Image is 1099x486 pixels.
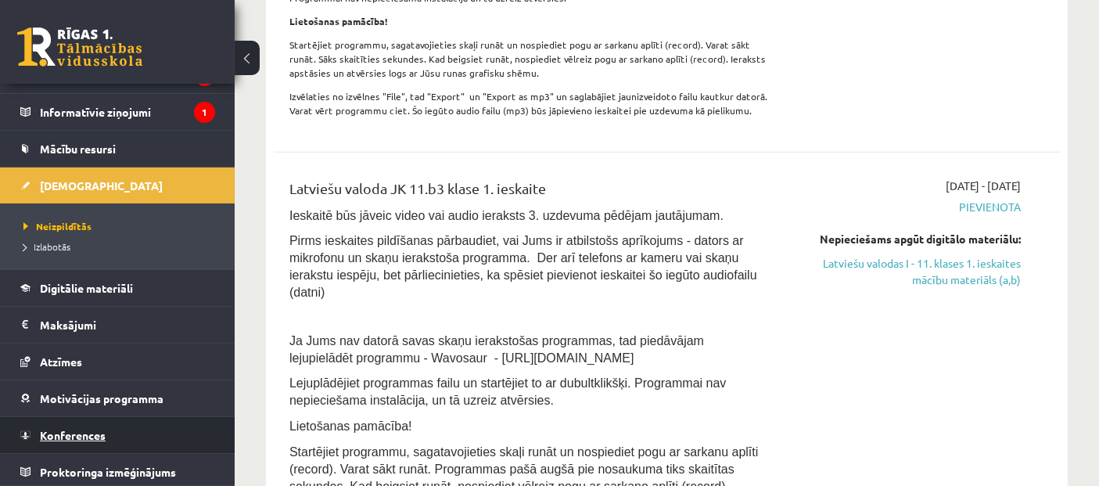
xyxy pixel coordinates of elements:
[20,167,215,203] a: [DEMOGRAPHIC_DATA]
[289,376,726,407] span: Lejuplādējiet programmas failu un startējiet to ar dubultklikšķi. Programmai nav nepieciešama ins...
[289,89,769,117] p: Izvēlaties no izvēlnes "File", tad "Export" un "Export as mp3" un saglabājiet jaunizveidoto failu...
[23,219,219,233] a: Neizpildītās
[40,307,215,343] legend: Maksājumi
[40,178,163,193] span: [DEMOGRAPHIC_DATA]
[20,131,215,167] a: Mācību resursi
[20,344,215,380] a: Atzīmes
[946,178,1021,194] span: [DATE] - [DATE]
[194,102,215,123] i: 1
[792,199,1021,215] span: Pievienota
[792,255,1021,288] a: Latviešu valodas I - 11. klases 1. ieskaites mācību materiāls (a,b)
[40,281,133,295] span: Digitālie materiāli
[289,334,704,365] span: Ja Jums nav datorā savas skaņu ierakstošas programmas, tad piedāvājam lejupielādēt programmu - Wa...
[40,94,215,130] legend: Informatīvie ziņojumi
[23,220,92,232] span: Neizpildītās
[289,209,724,222] span: Ieskaitē būs jāveic video vai audio ieraksts 3. uzdevuma pēdējam jautājumam.
[20,380,215,416] a: Motivācijas programma
[20,417,215,453] a: Konferences
[40,391,163,405] span: Motivācijas programma
[20,307,215,343] a: Maksājumi
[23,239,219,254] a: Izlabotās
[792,231,1021,247] div: Nepieciešams apgūt digitālo materiālu:
[20,270,215,306] a: Digitālie materiāli
[289,15,388,27] strong: Lietošanas pamācība!
[23,240,70,253] span: Izlabotās
[17,27,142,67] a: Rīgas 1. Tālmācības vidusskola
[289,419,412,433] span: Lietošanas pamācība!
[40,428,106,442] span: Konferences
[40,355,82,369] span: Atzīmes
[289,234,757,299] span: Pirms ieskaites pildīšanas pārbaudiet, vai Jums ir atbilstošs aprīkojums - dators ar mikrofonu un...
[40,142,116,156] span: Mācību resursi
[289,178,769,207] div: Latviešu valoda JK 11.b3 klase 1. ieskaite
[289,38,769,80] p: Startējiet programmu, sagatavojieties skaļi runāt un nospiediet pogu ar sarkanu aplīti (record). ...
[40,465,176,479] span: Proktoringa izmēģinājums
[20,94,215,130] a: Informatīvie ziņojumi1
